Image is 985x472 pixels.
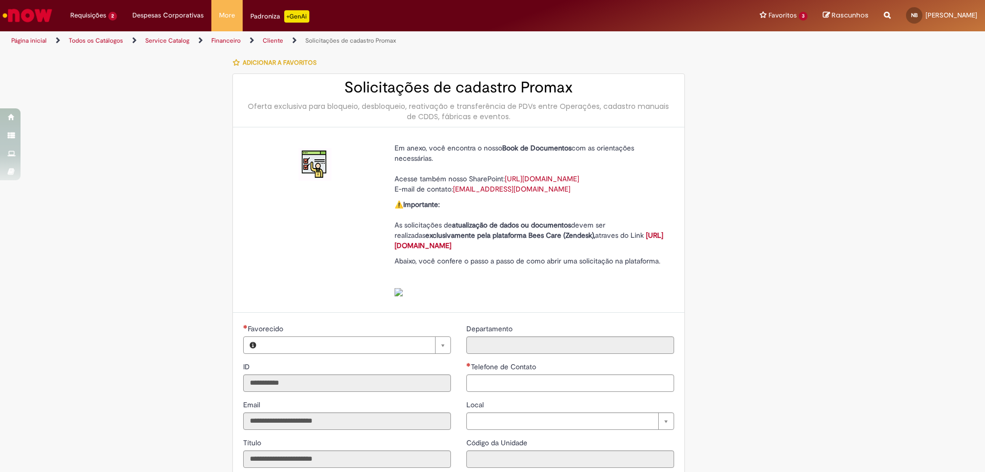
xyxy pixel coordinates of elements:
a: [URL][DOMAIN_NAME] [395,231,663,250]
strong: Book de Documentos [502,143,572,153]
span: Necessários - Favorecido [248,324,285,333]
span: Adicionar a Favoritos [243,59,317,67]
p: Em anexo, você encontra o nosso com as orientações necessárias. Acesse também nosso SharePoint: E... [395,143,666,194]
img: ServiceNow [1,5,54,26]
span: Somente leitura - Departamento [466,324,515,333]
strong: atualização de dados ou documentos [452,220,571,230]
a: Solicitações de cadastro Promax [305,36,396,45]
span: Somente leitura - Email [243,400,262,409]
label: Somente leitura - ID [243,362,252,372]
span: Local [466,400,486,409]
a: Rascunhos [823,11,869,21]
ul: Trilhas de página [8,31,649,50]
span: Despesas Corporativas [132,10,204,21]
p: +GenAi [284,10,309,23]
span: Necessários [243,325,248,329]
a: Cliente [263,36,283,45]
span: More [219,10,235,21]
button: Adicionar a Favoritos [232,52,322,73]
span: Somente leitura - ID [243,362,252,371]
span: Requisições [70,10,106,21]
input: Código da Unidade [466,450,674,468]
div: Padroniza [250,10,309,23]
span: 2 [108,12,117,21]
label: Somente leitura - Departamento [466,324,515,334]
button: Favorecido, Visualizar este registro [244,337,262,353]
a: Página inicial [11,36,47,45]
input: Email [243,412,451,430]
span: Telefone de Contato [471,362,538,371]
img: Solicitações de cadastro Promax [299,148,331,181]
span: Somente leitura - Título [243,438,263,447]
span: [PERSON_NAME] [925,11,977,20]
a: [EMAIL_ADDRESS][DOMAIN_NAME] [453,184,570,194]
span: Necessários [466,363,471,367]
a: [URL][DOMAIN_NAME] [505,174,579,183]
span: Somente leitura - Código da Unidade [466,438,529,447]
span: 3 [799,12,807,21]
input: ID [243,374,451,392]
a: Service Catalog [145,36,189,45]
strong: Importante: [403,200,440,209]
label: Somente leitura - Título [243,438,263,448]
input: Telefone de Contato [466,374,674,392]
input: Departamento [466,336,674,354]
p: ⚠️ As solicitações de devem ser realizadas atraves do Link [395,199,666,251]
h2: Solicitações de cadastro Promax [243,79,674,96]
label: Somente leitura - Email [243,400,262,410]
label: Somente leitura - Código da Unidade [466,438,529,448]
a: Limpar campo Local [466,412,674,430]
span: NB [911,12,918,18]
a: Financeiro [211,36,241,45]
p: Abaixo, você confere o passo a passo de como abrir uma solicitação na plataforma. [395,256,666,297]
strong: exclusivamente pela plataforma Bees Care (Zendesk), [425,231,595,240]
img: sys_attachment.do [395,288,403,296]
input: Título [243,450,451,468]
span: Favoritos [769,10,797,21]
span: Rascunhos [832,10,869,20]
a: Limpar campo Favorecido [262,337,450,353]
a: Todos os Catálogos [69,36,123,45]
div: Oferta exclusiva para bloqueio, desbloqueio, reativação e transferência de PDVs entre Operações, ... [243,101,674,122]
